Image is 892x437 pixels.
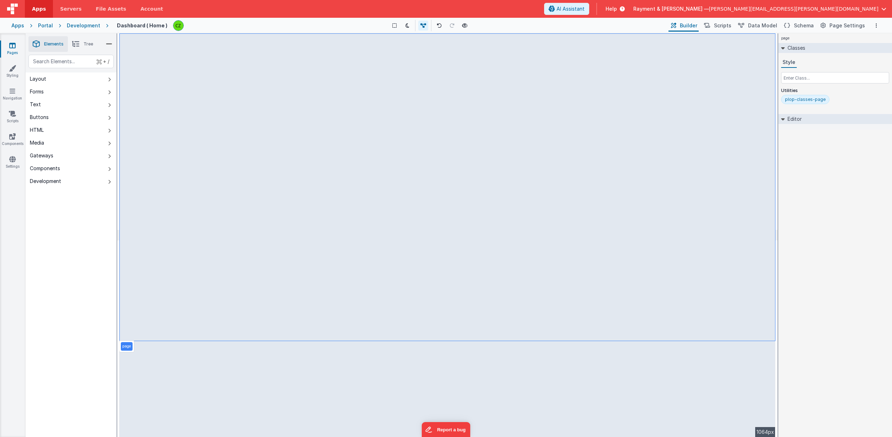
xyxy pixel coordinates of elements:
[668,20,699,32] button: Builder
[26,85,117,98] button: Forms
[633,5,886,12] button: Rayment & [PERSON_NAME] — [PERSON_NAME][EMAIL_ADDRESS][PERSON_NAME][DOMAIN_NAME]
[26,162,117,175] button: Components
[633,5,709,12] span: Rayment & [PERSON_NAME] —
[781,72,889,83] input: Enter Class...
[30,75,46,82] div: Layout
[872,21,881,30] button: Options
[714,22,731,29] span: Scripts
[30,126,44,134] div: HTML
[28,55,114,68] input: Search Elements...
[26,111,117,124] button: Buttons
[606,5,617,12] span: Help
[736,20,779,32] button: Data Model
[781,20,815,32] button: Schema
[26,72,117,85] button: Layout
[84,41,93,47] span: Tree
[60,5,81,12] span: Servers
[702,20,733,32] button: Scripts
[38,22,53,29] div: Portal
[755,427,775,437] div: 1064px
[26,124,117,136] button: HTML
[829,22,865,29] span: Page Settings
[67,22,100,29] div: Development
[44,41,64,47] span: Elements
[422,422,471,437] iframe: Marker.io feedback button
[709,5,878,12] span: [PERSON_NAME][EMAIL_ADDRESS][PERSON_NAME][DOMAIN_NAME]
[96,5,127,12] span: File Assets
[117,23,167,28] h4: Dashboard ( Home )
[785,97,826,102] div: plop-classes-page
[122,344,131,349] p: page
[11,22,24,29] div: Apps
[173,21,183,31] img: b4a104e37d07c2bfba7c0e0e4a273d04
[30,139,44,146] div: Media
[818,20,866,32] button: Page Settings
[30,101,41,108] div: Text
[26,175,117,188] button: Development
[748,22,777,29] span: Data Model
[32,5,46,12] span: Apps
[26,149,117,162] button: Gateways
[785,43,805,53] h2: Classes
[778,33,792,43] h4: page
[781,88,889,93] p: Utilities
[30,88,44,95] div: Forms
[119,33,775,437] div: -->
[30,114,49,121] div: Buttons
[30,178,61,185] div: Development
[680,22,697,29] span: Builder
[30,165,60,172] div: Components
[26,136,117,149] button: Media
[26,98,117,111] button: Text
[544,3,589,15] button: AI Assistant
[781,57,797,68] button: Style
[785,114,802,124] h2: Editor
[557,5,585,12] span: AI Assistant
[794,22,814,29] span: Schema
[30,152,53,159] div: Gateways
[97,55,109,68] span: + /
